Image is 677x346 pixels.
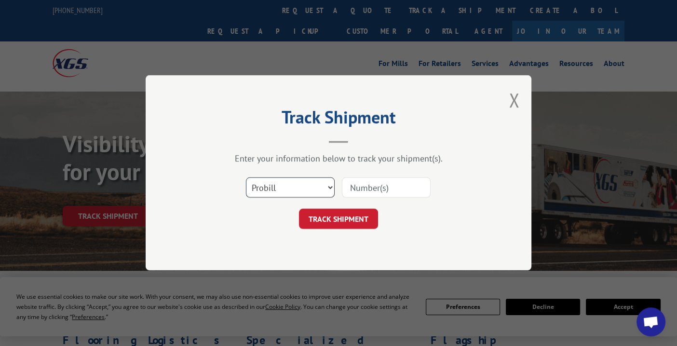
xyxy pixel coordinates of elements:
[194,110,483,129] h2: Track Shipment
[636,307,665,336] div: Open chat
[342,178,431,198] input: Number(s)
[509,87,519,113] button: Close modal
[299,209,378,229] button: TRACK SHIPMENT
[194,153,483,164] div: Enter your information below to track your shipment(s).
